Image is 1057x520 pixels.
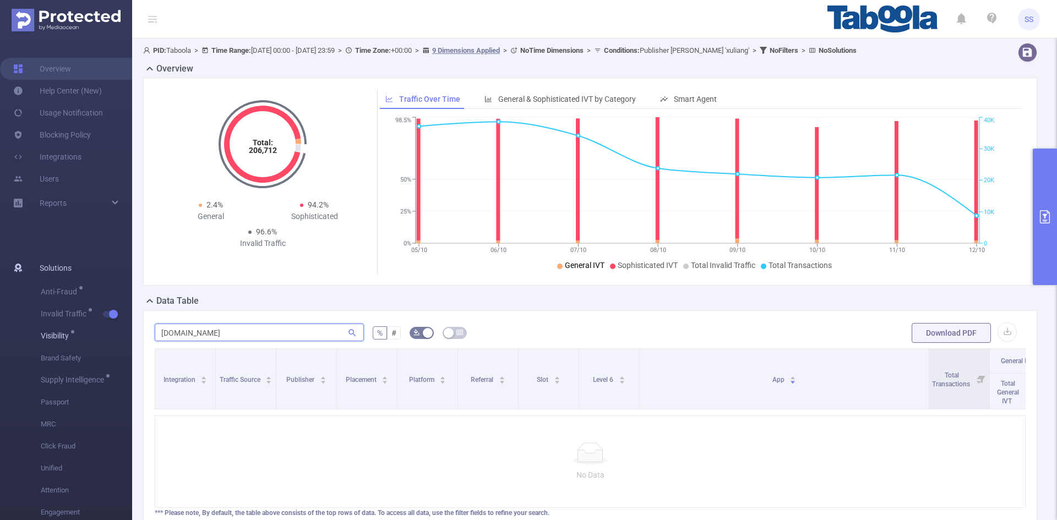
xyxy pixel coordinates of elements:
[40,199,67,207] span: Reports
[593,376,615,384] span: Level 6
[456,329,463,336] i: icon: table
[395,117,411,124] tspan: 98.5%
[320,375,326,381] div: Sort
[382,375,388,381] div: Sort
[770,46,798,54] b: No Filters
[211,238,314,249] div: Invalid Traffic
[164,469,1016,481] p: No Data
[266,375,272,378] i: icon: caret-up
[286,376,316,384] span: Publisher
[984,117,994,124] tspan: 40K
[206,200,223,209] span: 2.4%
[432,46,500,54] u: 9 Dimensions Applied
[772,376,786,384] span: App
[211,46,251,54] b: Time Range:
[984,145,994,152] tspan: 30K
[484,95,492,103] i: icon: bar-chart
[404,240,411,247] tspan: 0%
[256,227,277,236] span: 96.6%
[537,376,550,384] span: Slot
[143,47,153,54] i: icon: user
[412,46,422,54] span: >
[471,376,495,384] span: Referral
[691,261,755,270] span: Total Invalid Traffic
[13,102,103,124] a: Usage Notification
[499,379,505,382] i: icon: caret-down
[320,375,326,378] i: icon: caret-up
[440,379,446,382] i: icon: caret-down
[554,379,560,382] i: icon: caret-down
[997,380,1019,405] span: Total General IVT
[984,209,994,216] tspan: 10K
[12,9,121,31] img: Protected Media
[41,288,81,295] span: Anti-Fraud
[968,247,984,254] tspan: 12/10
[440,375,446,378] i: icon: caret-up
[41,310,90,318] span: Invalid Traffic
[164,376,197,384] span: Integration
[201,375,207,378] i: icon: caret-up
[13,124,91,146] a: Blocking Policy
[1001,357,1034,365] span: General IVT
[729,247,745,254] tspan: 09/10
[400,176,411,183] tspan: 50%
[974,349,989,409] i: Filter menu
[13,146,81,168] a: Integrations
[565,261,604,270] span: General IVT
[499,375,505,378] i: icon: caret-up
[500,46,510,54] span: >
[355,46,391,54] b: Time Zone:
[346,376,378,384] span: Placement
[191,46,201,54] span: >
[200,375,207,381] div: Sort
[13,80,102,102] a: Help Center (New)
[584,46,594,54] span: >
[249,146,277,155] tspan: 206,712
[789,375,796,381] div: Sort
[382,379,388,382] i: icon: caret-down
[40,257,72,279] span: Solutions
[409,376,436,384] span: Platform
[798,46,809,54] span: >
[41,391,132,413] span: Passport
[253,138,273,147] tspan: Total:
[41,435,132,457] span: Click Fraud
[889,247,905,254] tspan: 11/10
[1025,8,1033,30] span: SS
[619,379,625,382] i: icon: caret-down
[266,379,272,382] i: icon: caret-down
[674,95,717,103] span: Smart Agent
[618,261,678,270] span: Sophisticated IVT
[619,375,625,381] div: Sort
[499,375,505,381] div: Sort
[377,329,383,337] span: %
[439,375,446,381] div: Sort
[335,46,345,54] span: >
[156,62,193,75] h2: Overview
[769,261,832,270] span: Total Transactions
[650,247,666,254] tspan: 08/10
[159,211,263,222] div: General
[399,95,460,103] span: Traffic Over Time
[498,95,636,103] span: General & Sophisticated IVT by Category
[619,375,625,378] i: icon: caret-up
[41,457,132,479] span: Unified
[201,379,207,382] i: icon: caret-down
[984,177,994,184] tspan: 20K
[819,46,857,54] b: No Solutions
[604,46,640,54] b: Conditions :
[220,376,262,384] span: Traffic Source
[554,375,560,381] div: Sort
[749,46,760,54] span: >
[13,58,71,80] a: Overview
[912,323,991,343] button: Download PDF
[411,247,427,254] tspan: 05/10
[156,294,199,308] h2: Data Table
[41,413,132,435] span: MRC
[604,46,749,54] span: Publisher [PERSON_NAME] 'xuliang'
[308,200,329,209] span: 94.2%
[263,211,366,222] div: Sophisticated
[155,324,364,341] input: Search...
[554,375,560,378] i: icon: caret-up
[570,247,586,254] tspan: 07/10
